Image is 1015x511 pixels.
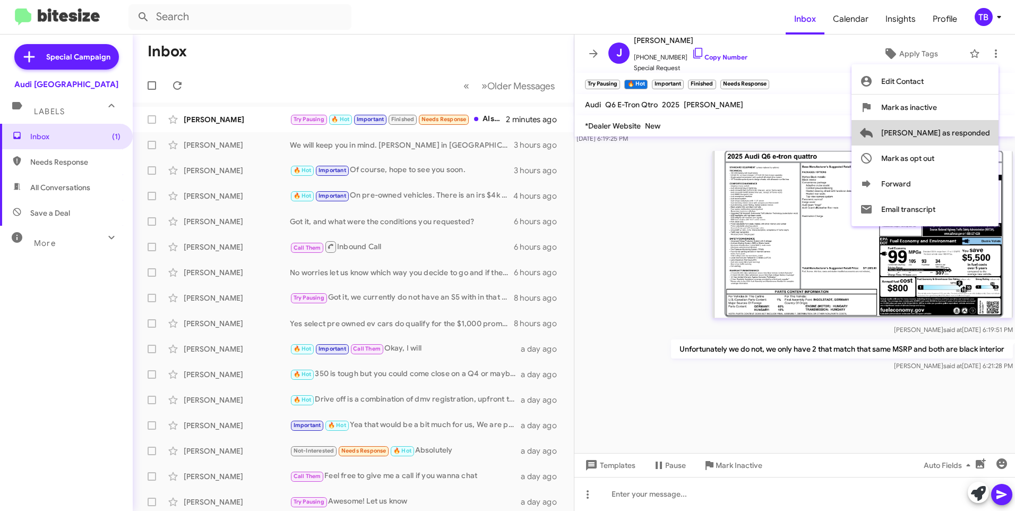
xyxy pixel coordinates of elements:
[881,146,934,171] span: Mark as opt out
[881,69,924,94] span: Edit Contact
[881,120,990,146] span: [PERSON_NAME] as responded
[881,95,937,120] span: Mark as inactive
[851,197,999,222] button: Email transcript
[851,171,999,197] button: Forward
